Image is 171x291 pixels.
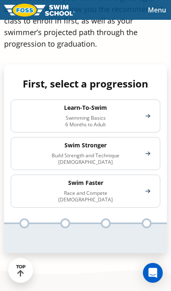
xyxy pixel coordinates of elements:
p: Race and Compete [DEMOGRAPHIC_DATA] [28,190,143,203]
h4: Swim Stronger [28,142,143,149]
div: Open Intercom Messenger [143,263,163,283]
p: Swimming Basics 6 Months to Adult [28,115,143,128]
h4: First, select a progression [4,78,167,90]
button: Toggle navigation [143,4,171,16]
img: FOSS Swim School Logo [4,4,75,17]
h4: Learn-To-Swim [28,104,143,111]
div: TOP [16,264,26,277]
p: Build Strength and Technique [DEMOGRAPHIC_DATA] [28,152,143,166]
span: Menu [148,5,166,14]
h4: Swim Faster [28,179,143,187]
